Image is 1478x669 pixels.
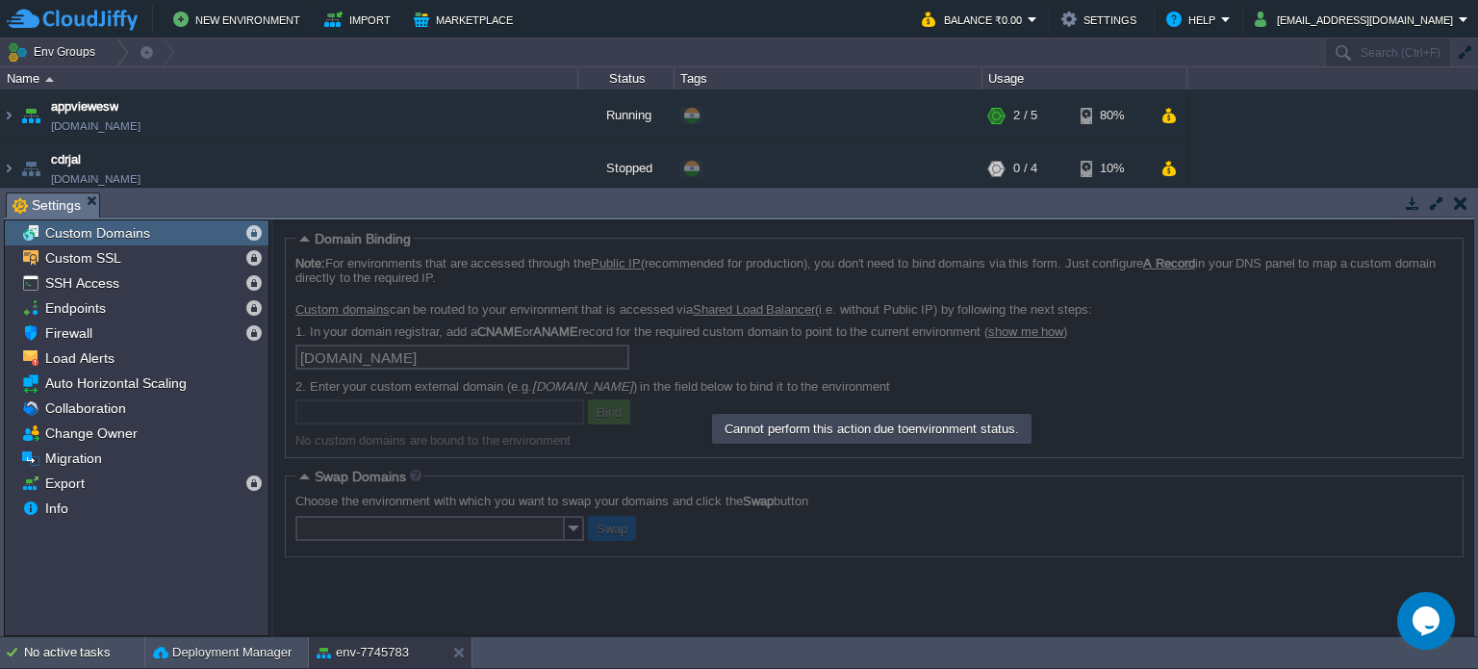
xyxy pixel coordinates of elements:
[7,39,102,65] button: Env Groups
[1061,8,1142,31] button: Settings
[13,193,81,218] span: Settings
[41,399,129,417] a: Collaboration
[714,416,1030,442] div: Cannot perform this action due to environment status.
[324,8,396,31] button: Import
[1081,142,1143,194] div: 10%
[41,475,88,492] a: Export
[7,8,138,32] img: CloudJiffy
[41,500,71,517] a: Info
[414,8,519,31] button: Marketplace
[41,299,109,317] a: Endpoints
[41,425,140,442] a: Change Owner
[17,142,44,194] img: AMDAwAAAACH5BAEAAAAALAAAAAABAAEAAAICRAEAOw==
[41,324,95,342] a: Firewall
[41,349,117,367] a: Load Alerts
[983,67,1186,90] div: Usage
[153,643,292,662] button: Deployment Manager
[922,8,1028,31] button: Balance ₹0.00
[51,150,81,169] a: cdrjal
[579,67,674,90] div: Status
[1013,90,1037,142] div: 2 / 5
[1,90,16,142] img: AMDAwAAAACH5BAEAAAAALAAAAAABAAEAAAICRAEAOw==
[41,450,105,467] a: Migration
[173,8,306,31] button: New Environment
[317,643,409,662] button: env-7745783
[24,637,144,668] div: No active tasks
[675,67,981,90] div: Tags
[41,374,190,392] a: Auto Horizontal Scaling
[1397,592,1459,650] iframe: chat widget
[41,224,153,242] a: Custom Domains
[51,169,140,189] a: [DOMAIN_NAME]
[1255,8,1459,31] button: [EMAIL_ADDRESS][DOMAIN_NAME]
[578,90,675,142] div: Running
[1013,142,1037,194] div: 0 / 4
[17,90,44,142] img: AMDAwAAAACH5BAEAAAAALAAAAAABAAEAAAICRAEAOw==
[1,142,16,194] img: AMDAwAAAACH5BAEAAAAALAAAAAABAAEAAAICRAEAOw==
[41,249,124,267] a: Custom SSL
[1081,90,1143,142] div: 80%
[578,142,675,194] div: Stopped
[2,67,577,90] div: Name
[41,274,122,292] a: SSH Access
[51,116,140,136] a: [DOMAIN_NAME]
[51,97,118,116] a: appviewesw
[45,77,54,82] img: AMDAwAAAACH5BAEAAAAALAAAAAABAAEAAAICRAEAOw==
[1166,8,1221,31] button: Help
